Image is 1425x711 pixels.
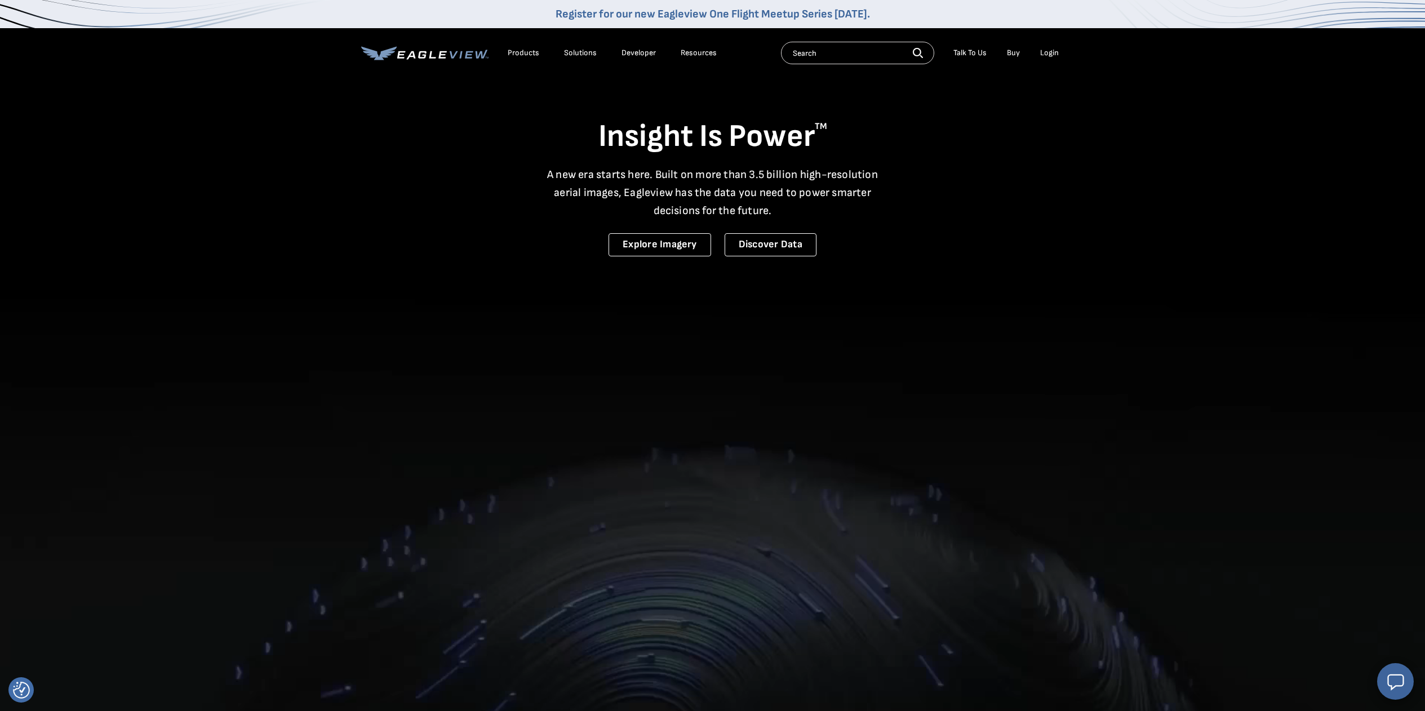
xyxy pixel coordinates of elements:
div: Login [1040,48,1059,58]
a: Register for our new Eagleview One Flight Meetup Series [DATE]. [556,7,870,21]
h1: Insight Is Power [361,117,1064,157]
div: Resources [681,48,717,58]
div: Talk To Us [953,48,987,58]
p: A new era starts here. Built on more than 3.5 billion high-resolution aerial images, Eagleview ha... [540,166,885,220]
sup: TM [815,121,827,132]
a: Discover Data [725,233,816,256]
a: Explore Imagery [609,233,711,256]
div: Solutions [564,48,597,58]
button: Open chat window [1377,663,1414,700]
input: Search [781,42,934,64]
img: Revisit consent button [13,682,30,699]
div: Products [508,48,539,58]
button: Consent Preferences [13,682,30,699]
a: Buy [1007,48,1020,58]
a: Developer [622,48,656,58]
